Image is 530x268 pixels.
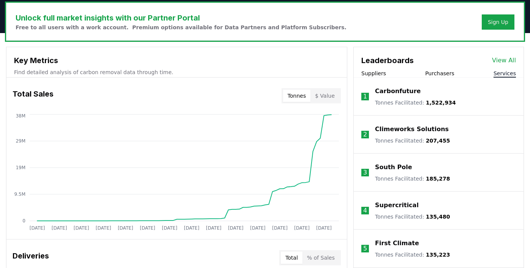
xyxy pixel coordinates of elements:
span: 135,223 [426,252,450,258]
tspan: [DATE] [140,225,155,231]
h3: Total Sales [13,88,54,103]
button: % of Sales [302,252,339,264]
tspan: [DATE] [52,225,67,231]
span: 185,278 [426,176,450,182]
p: 1 [363,92,367,101]
button: Tonnes [283,90,310,102]
p: Tonnes Facilitated : [375,251,450,258]
span: 207,455 [426,138,450,144]
button: Services [494,70,516,77]
button: Suppliers [361,70,386,77]
p: Tonnes Facilitated : [375,99,456,106]
tspan: 38M [16,113,25,119]
p: 3 [363,168,367,177]
tspan: [DATE] [184,225,199,231]
a: Carbonfuture [375,87,421,96]
span: 1,522,934 [426,100,456,106]
a: View All [492,56,516,65]
tspan: [DATE] [250,225,266,231]
a: First Climate [375,239,419,248]
tspan: [DATE] [294,225,310,231]
p: Tonnes Facilitated : [375,175,450,182]
a: Climeworks Solutions [375,125,449,134]
button: Total [281,252,302,264]
a: Supercritical [375,201,419,210]
tspan: [DATE] [272,225,288,231]
h3: Leaderboards [361,55,414,66]
a: South Pole [375,163,412,172]
tspan: [DATE] [74,225,89,231]
tspan: [DATE] [162,225,177,231]
h3: Key Metrics [14,55,339,66]
button: $ Value [310,90,339,102]
button: Sign Up [482,14,514,30]
p: 4 [363,206,367,215]
h3: Unlock full market insights with our Partner Portal [16,12,346,24]
p: 5 [363,244,367,253]
button: Purchasers [425,70,454,77]
tspan: [DATE] [228,225,244,231]
tspan: [DATE] [30,225,45,231]
p: Find detailed analysis of carbon removal data through time. [14,68,339,76]
span: 135,480 [426,214,450,220]
tspan: [DATE] [206,225,221,231]
tspan: [DATE] [96,225,111,231]
tspan: 0 [22,218,25,224]
tspan: [DATE] [316,225,332,231]
tspan: 29M [16,138,25,144]
p: Tonnes Facilitated : [375,137,450,144]
a: Sign Up [488,18,508,26]
tspan: [DATE] [118,225,133,231]
p: Free to all users with a work account. Premium options available for Data Partners and Platform S... [16,24,346,31]
p: Tonnes Facilitated : [375,213,450,220]
tspan: 9.5M [14,192,25,197]
p: 2 [363,130,367,139]
h3: Deliveries [13,250,49,265]
tspan: 19M [16,165,25,170]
